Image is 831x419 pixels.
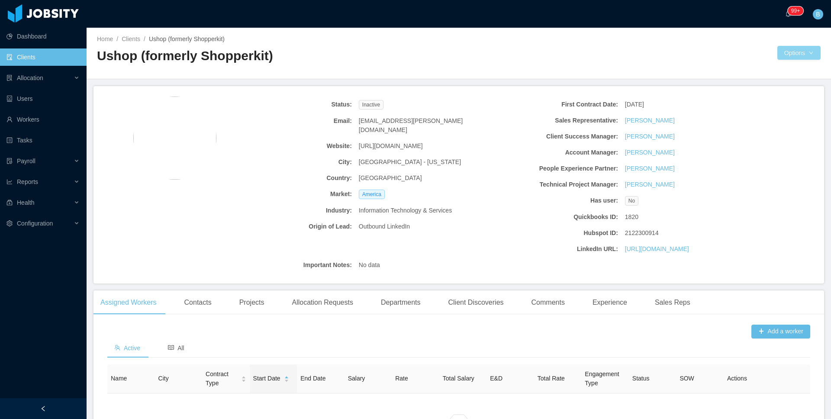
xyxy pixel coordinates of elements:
[17,220,53,227] span: Configuration
[443,375,474,382] span: Total Salary
[625,132,675,141] a: [PERSON_NAME]
[492,245,618,254] b: LinkedIn URL:
[816,9,820,19] span: B
[225,190,352,199] b: Market:
[359,190,385,199] span: America
[114,345,140,351] span: Active
[241,375,246,378] i: icon: caret-up
[97,47,459,65] h2: Ushop (formerly Shopperkit)
[359,142,423,151] span: [URL][DOMAIN_NAME]
[149,35,225,42] span: Ushop (formerly Shopperkit)
[225,142,352,151] b: Website:
[241,375,246,381] div: Sort
[225,206,352,215] b: Industry:
[6,200,13,206] i: icon: medicine-box
[625,116,675,125] a: [PERSON_NAME]
[116,35,118,42] span: /
[225,158,352,167] b: City:
[17,199,34,206] span: Health
[785,11,791,17] i: icon: bell
[648,290,697,315] div: Sales Reps
[6,90,80,107] a: icon: robotUsers
[168,345,184,351] span: All
[492,116,618,125] b: Sales Representative:
[6,132,80,149] a: icon: profileTasks
[625,148,675,157] a: [PERSON_NAME]
[225,174,352,183] b: Country:
[6,28,80,45] a: icon: pie-chartDashboard
[17,158,35,164] span: Payroll
[6,75,13,81] i: icon: solution
[585,371,619,387] span: Engagement Type
[300,375,325,382] span: End Date
[114,345,120,351] i: icon: team
[492,132,618,141] b: Client Success Manager:
[6,111,80,128] a: icon: userWorkers
[374,290,428,315] div: Departments
[727,375,747,382] span: Actions
[111,375,127,382] span: Name
[6,179,13,185] i: icon: line-chart
[788,6,803,15] sup: 245
[122,35,140,42] a: Clients
[133,97,216,180] img: d63fa120-54ad-11e9-9cee-5b5d62717d75_5e62a3eab70a1-400w.png
[492,229,618,238] b: Hubspot ID:
[225,100,352,109] b: Status:
[492,164,618,173] b: People Experience Partner:
[492,196,618,205] b: Has user:
[284,378,289,381] i: icon: caret-down
[492,100,618,109] b: First Contract Date:
[538,375,565,382] span: Total Rate
[359,261,380,270] span: No data
[6,158,13,164] i: icon: file-protect
[395,375,408,382] span: Rate
[206,370,238,388] span: Contract Type
[225,116,352,126] b: Email:
[97,35,113,42] a: Home
[232,290,271,315] div: Projects
[359,116,485,135] span: [EMAIL_ADDRESS][PERSON_NAME][DOMAIN_NAME]
[490,375,502,382] span: E&D
[359,222,410,231] span: Outbound LinkedIn
[359,206,452,215] span: Information Technology & Services
[93,290,164,315] div: Assigned Workers
[144,35,145,42] span: /
[253,374,280,383] span: Start Date
[359,158,461,167] span: [GEOGRAPHIC_DATA] - [US_STATE]
[625,229,659,238] span: 2122300914
[625,180,675,189] a: [PERSON_NAME]
[225,222,352,231] b: Origin of Lead:
[625,196,638,206] span: No
[285,290,360,315] div: Allocation Requests
[441,290,510,315] div: Client Discoveries
[492,148,618,157] b: Account Manager:
[625,213,638,222] span: 1820
[17,74,43,81] span: Allocation
[6,220,13,226] i: icon: setting
[625,164,675,173] a: [PERSON_NAME]
[177,290,219,315] div: Contacts
[680,375,694,382] span: SOW
[168,345,174,351] i: icon: read
[6,48,80,66] a: icon: auditClients
[225,261,352,270] b: Important Notes:
[777,46,821,60] button: Optionsicon: down
[284,375,289,378] i: icon: caret-up
[241,378,246,381] i: icon: caret-down
[348,375,365,382] span: Salary
[622,97,755,113] div: [DATE]
[751,325,810,338] button: icon: plusAdd a worker
[158,375,169,382] span: City
[492,180,618,189] b: Technical Project Manager:
[525,290,572,315] div: Comments
[17,178,38,185] span: Reports
[586,290,634,315] div: Experience
[492,213,618,222] b: Quickbooks ID:
[625,245,689,254] a: [URL][DOMAIN_NAME]
[359,100,383,110] span: Inactive
[284,375,289,381] div: Sort
[359,174,422,183] span: [GEOGRAPHIC_DATA]
[632,375,650,382] span: Status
